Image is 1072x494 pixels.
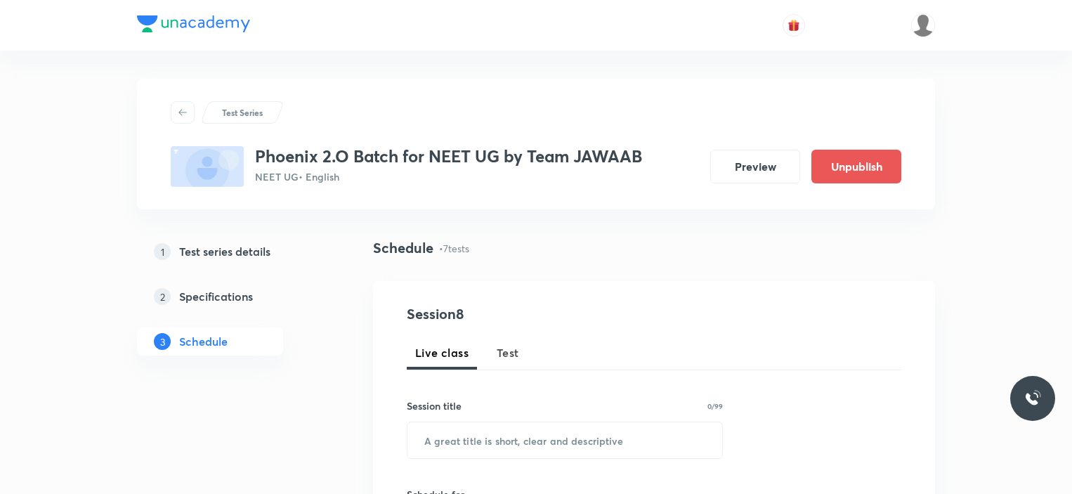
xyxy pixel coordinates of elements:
a: Company Logo [137,15,250,36]
p: • 7 tests [439,241,469,256]
span: Live class [415,344,469,361]
img: avatar [787,19,800,32]
p: 2 [154,288,171,305]
p: 0/99 [707,403,723,410]
button: avatar [783,14,805,37]
button: Unpublish [811,150,901,183]
h4: Session 8 [407,304,663,325]
input: A great title is short, clear and descriptive [407,422,722,458]
img: Organic Chemistry [911,13,935,37]
a: 1Test series details [137,238,328,266]
p: 3 [154,333,171,350]
button: Preview [710,150,800,183]
p: NEET UG • English [255,169,642,184]
a: 2Specifications [137,282,328,311]
h5: Schedule [179,333,228,350]
h6: Session title [407,398,462,413]
img: ttu [1024,390,1041,407]
h4: Schedule [373,238,433,259]
h3: Phoenix 2.O Batch for NEET UG by Team JAWAAB [255,146,642,167]
h5: Test series details [179,243,270,260]
p: Test Series [222,106,263,119]
img: Company Logo [137,15,250,32]
img: fallback-thumbnail.png [171,146,244,187]
span: Test [497,344,519,361]
p: 1 [154,243,171,260]
h5: Specifications [179,288,253,305]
